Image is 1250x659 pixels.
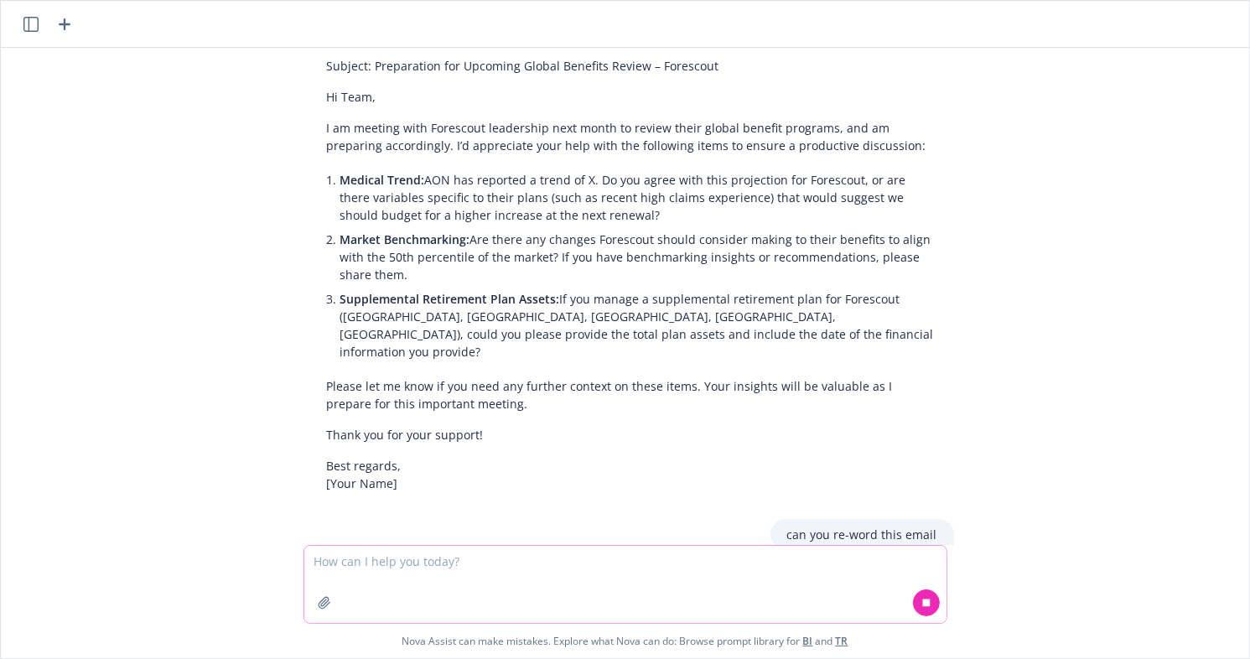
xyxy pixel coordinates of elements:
p: I am meeting with Forescout leadership next month to review their global benefit programs, and am... [327,119,937,154]
p: Hi Team, [327,88,937,106]
p: can you re-word this email [787,526,937,543]
p: Please let me know if you need any further context on these items. Your insights will be valuable... [327,377,937,413]
span: Market Benchmarking: [340,231,470,247]
a: TR [836,634,848,648]
p: If you manage a supplemental retirement plan for Forescout ([GEOGRAPHIC_DATA], [GEOGRAPHIC_DATA],... [340,290,937,361]
span: Medical Trend: [340,172,425,188]
p: AON has reported a trend of X. Do you agree with this projection for Forescout, or are there vari... [340,171,937,224]
p: Subject: Preparation for Upcoming Global Benefits Review – Forescout [327,57,937,75]
p: Thank you for your support! [327,426,937,444]
a: BI [803,634,813,648]
span: Supplemental Retirement Plan Assets: [340,291,560,307]
p: Best regards, [Your Name] [327,457,937,492]
span: Nova Assist can make mistakes. Explore what Nova can do: Browse prompt library for and [402,624,848,658]
p: Are there any changes Forescout should consider making to their benefits to align with the 50th p... [340,231,937,283]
